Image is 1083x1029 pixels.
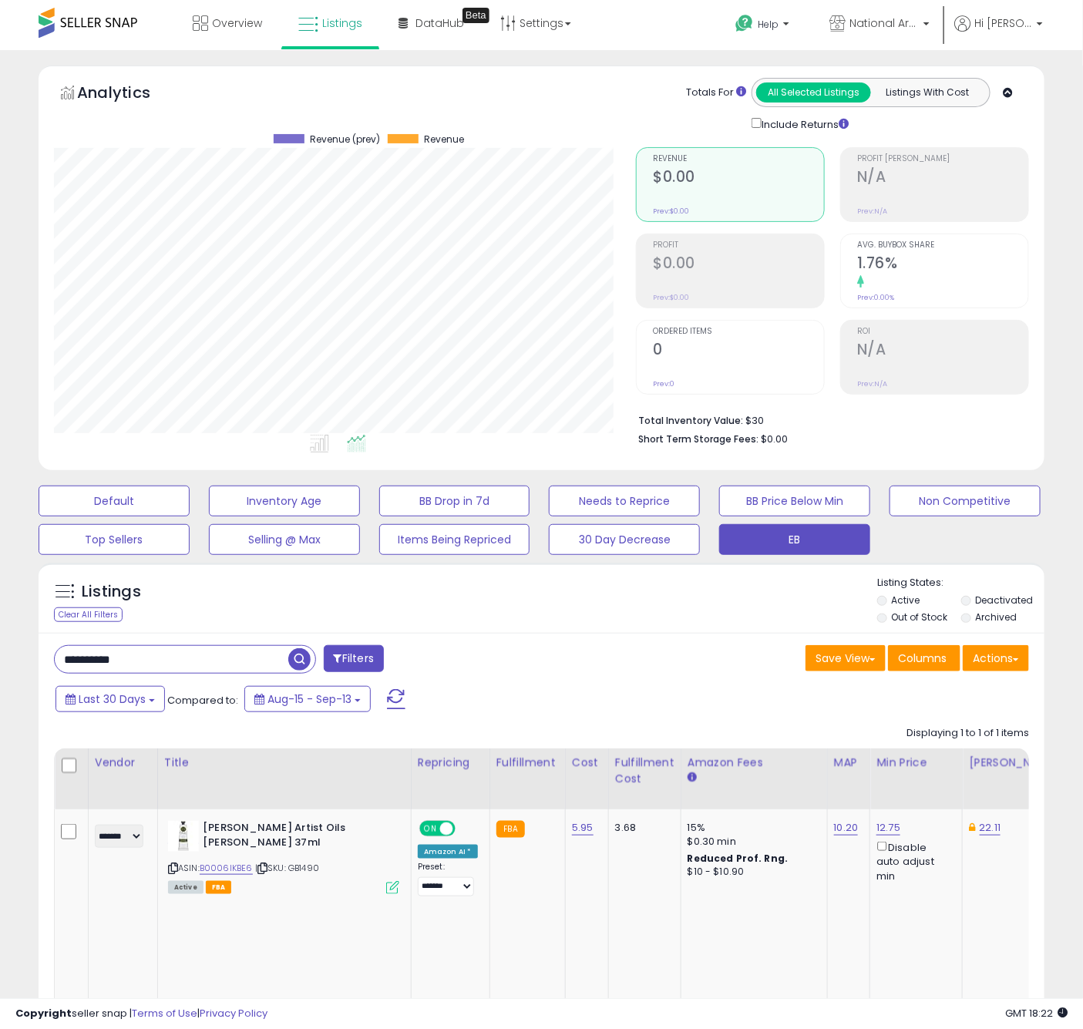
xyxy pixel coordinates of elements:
[969,755,1061,771] div: [PERSON_NAME]
[379,486,530,516] button: BB Drop in 7d
[974,15,1032,31] span: Hi [PERSON_NAME]
[758,18,779,31] span: Help
[167,693,238,708] span: Compared to:
[857,379,887,388] small: Prev: N/A
[888,645,960,671] button: Columns
[415,15,464,31] span: DataHub
[39,486,190,516] button: Default
[418,755,483,771] div: Repricing
[954,15,1043,50] a: Hi [PERSON_NAME]
[653,293,689,302] small: Prev: $0.00
[496,755,559,771] div: Fulfillment
[212,15,262,31] span: Overview
[740,115,867,132] div: Include Returns
[322,15,362,31] span: Listings
[549,486,700,516] button: Needs to Reprice
[735,14,754,33] i: Get Help
[200,862,253,875] a: B0006IKBE6
[168,881,203,894] span: All listings currently available for purchase on Amazon
[723,2,805,50] a: Help
[688,755,821,771] div: Amazon Fees
[719,486,870,516] button: BB Price Below Min
[806,645,886,671] button: Save View
[209,486,360,516] button: Inventory Age
[132,1006,197,1021] a: Terms of Use
[203,821,390,853] b: [PERSON_NAME] Artist Oils [PERSON_NAME] 37ml
[418,862,478,896] div: Preset:
[39,524,190,555] button: Top Sellers
[496,821,525,838] small: FBA
[688,866,816,879] div: $10 - $10.90
[761,432,788,446] span: $0.00
[615,821,669,835] div: 3.68
[168,821,399,893] div: ASIN:
[424,134,464,145] span: Revenue
[615,755,674,787] div: Fulfillment Cost
[379,524,530,555] button: Items Being Repriced
[638,410,1017,429] li: $30
[688,835,816,849] div: $0.30 min
[834,755,864,771] div: MAP
[870,82,985,103] button: Listings With Cost
[638,414,743,427] b: Total Inventory Value:
[963,645,1029,671] button: Actions
[255,862,319,874] span: | SKU: GB1490
[857,254,1028,275] h2: 1.76%
[756,82,871,103] button: All Selected Listings
[876,820,900,836] a: 12.75
[653,155,824,163] span: Revenue
[898,651,947,666] span: Columns
[95,755,151,771] div: Vendor
[877,576,1044,590] p: Listing States:
[857,328,1028,336] span: ROI
[206,881,232,894] span: FBA
[15,1007,267,1021] div: seller snap | |
[857,155,1028,163] span: Profit [PERSON_NAME]
[572,755,602,771] div: Cost
[79,691,146,707] span: Last 30 Days
[421,822,440,836] span: ON
[209,524,360,555] button: Selling @ Max
[200,1006,267,1021] a: Privacy Policy
[653,168,824,189] h2: $0.00
[857,293,894,302] small: Prev: 0.00%
[719,524,870,555] button: EB
[834,820,859,836] a: 10.20
[164,755,405,771] div: Title
[244,686,371,712] button: Aug-15 - Sep-13
[638,432,758,446] b: Short Term Storage Fees:
[653,207,689,216] small: Prev: $0.00
[686,86,746,100] div: Totals For
[892,594,920,607] label: Active
[857,241,1028,250] span: Avg. Buybox Share
[88,748,157,809] th: CSV column name: cust_attr_2_Vendor
[1005,1006,1068,1021] span: 2025-10-14 18:22 GMT
[653,379,674,388] small: Prev: 0
[892,610,948,624] label: Out of Stock
[55,686,165,712] button: Last 30 Days
[688,821,816,835] div: 15%
[653,254,824,275] h2: $0.00
[688,852,789,865] b: Reduced Prof. Rng.
[453,822,478,836] span: OFF
[857,168,1028,189] h2: N/A
[857,341,1028,361] h2: N/A
[15,1006,72,1021] strong: Copyright
[77,82,180,107] h5: Analytics
[849,15,919,31] span: National Art Supply US
[980,820,1001,836] a: 22.11
[653,341,824,361] h2: 0
[549,524,700,555] button: 30 Day Decrease
[462,8,489,23] div: Tooltip anchor
[653,241,824,250] span: Profit
[310,134,380,145] span: Revenue (prev)
[906,726,1029,741] div: Displaying 1 to 1 of 1 items
[876,839,950,883] div: Disable auto adjust min
[82,581,141,603] h5: Listings
[976,610,1017,624] label: Archived
[857,207,887,216] small: Prev: N/A
[572,820,594,836] a: 5.95
[976,594,1034,607] label: Deactivated
[418,845,478,859] div: Amazon AI *
[54,607,123,622] div: Clear All Filters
